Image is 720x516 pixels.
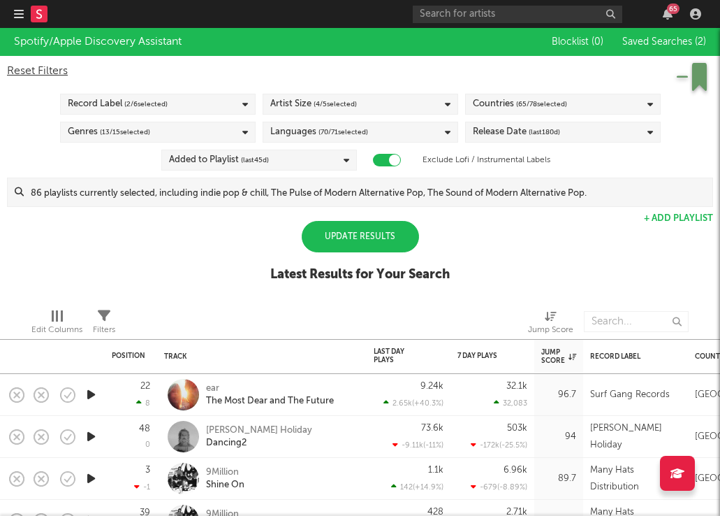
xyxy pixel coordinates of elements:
input: Search for artists [413,6,622,23]
div: Jump Score [528,304,573,345]
input: 86 playlists currently selected, including indie pop & chill, The Pulse of Modern Alternative Pop... [24,178,712,206]
div: 89.7 [541,471,576,487]
span: ( 0 ) [592,37,603,47]
span: ( 65 / 78 selected) [516,96,567,113]
div: Artist Size [270,96,357,113]
div: Jump Score [541,348,576,365]
div: Latest Results for Your Search [270,266,450,283]
div: Release Date [473,124,560,141]
div: Spotify/Apple Discovery Assistant [14,34,182,50]
div: Reset Filters [7,63,713,80]
div: Record Label [68,96,168,113]
div: Edit Columns [31,304,82,345]
div: Added to Playlist [169,152,269,169]
div: 142 ( +14.9 % ) [391,482,443,492]
div: 503k [507,424,527,433]
span: Blocklist [552,37,603,47]
div: 96.7 [541,387,576,403]
div: 2.65k ( +40.3 % ) [383,399,443,408]
span: ( 2 / 6 selected) [124,96,168,113]
div: -1 [134,482,150,492]
div: ear [206,382,334,395]
span: Saved Searches [622,37,706,47]
div: 7 Day Plays [457,352,506,360]
div: Shine On [206,479,244,492]
div: Filters [93,322,115,338]
span: ( 2 ) [695,37,706,47]
div: Record Label [590,352,674,361]
div: 32.1k [506,382,527,391]
div: Jump Score [528,322,573,338]
div: Filters [93,304,115,345]
div: Position [112,352,145,360]
div: 3 [145,466,150,475]
a: [PERSON_NAME] HolidayDancing2 [206,424,312,450]
div: 65 [667,3,679,14]
label: Exclude Lofi / Instrumental Labels [423,152,550,169]
div: 1.1k [428,466,443,475]
div: Surf Gang Records [590,387,670,403]
span: ( 4 / 5 selected) [314,96,357,113]
div: 94 [541,429,576,445]
span: (last 180 d) [529,124,560,141]
button: 65 [663,8,673,20]
div: 48 [139,424,150,433]
div: Update Results [302,221,419,252]
input: Search... [584,311,689,332]
div: 22 [140,382,150,391]
div: -679 ( -8.89 % ) [471,482,527,492]
div: The Most Dear and The Future [206,395,334,408]
div: 8 [136,399,150,408]
div: Many Hats Distribution [590,462,681,496]
div: 6.96k [504,466,527,475]
div: -172k ( -25.5 % ) [471,440,527,450]
button: Saved Searches (2) [618,36,706,48]
div: 9.24k [420,382,443,391]
a: earThe Most Dear and The Future [206,382,334,408]
div: 9Million [206,466,244,479]
div: Last Day Plays [374,347,423,364]
div: Genres [68,124,150,141]
span: ( 13 / 15 selected) [100,124,150,141]
div: -9.11k ( -11 % ) [392,440,443,450]
a: 9MillionShine On [206,466,244,492]
span: ( 70 / 71 selected) [318,124,368,141]
div: 32,083 [494,399,527,408]
div: Countries [473,96,567,113]
div: Languages [270,124,368,141]
span: (last 45 d) [241,152,269,169]
div: Track [164,352,353,361]
div: Edit Columns [31,322,82,338]
div: [PERSON_NAME] Holiday [590,420,681,454]
div: 0 [145,441,150,449]
div: [PERSON_NAME] Holiday [206,424,312,437]
div: Dancing2 [206,437,312,450]
button: + Add Playlist [644,214,713,223]
div: 73.6k [421,424,443,433]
